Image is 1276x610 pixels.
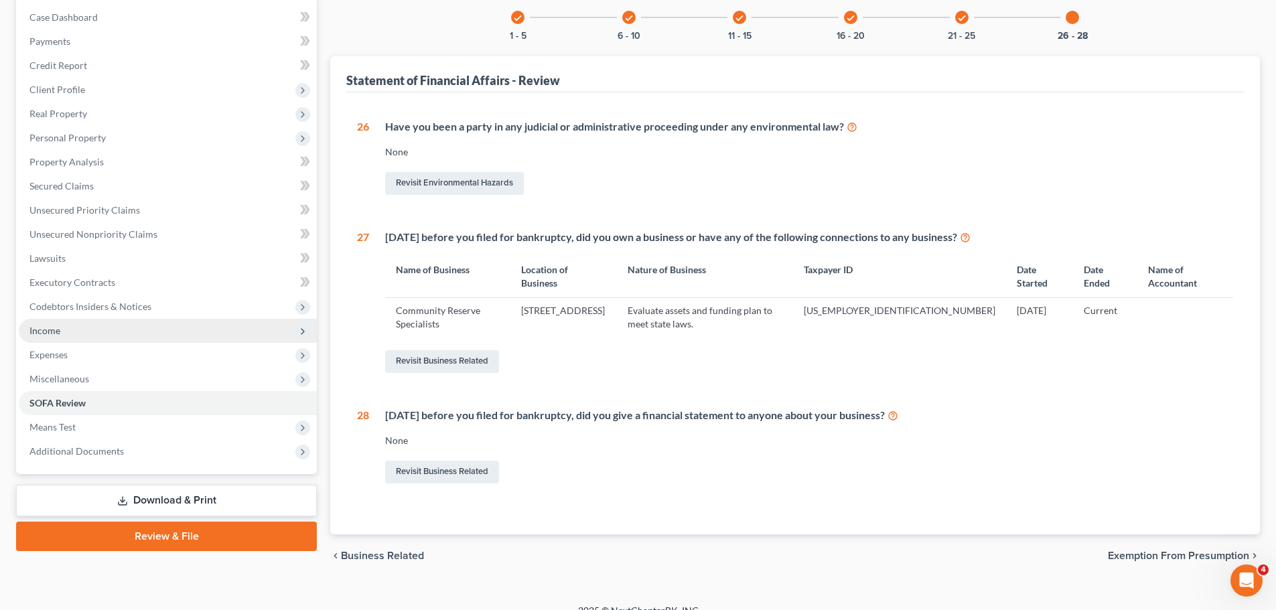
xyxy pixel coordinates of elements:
[837,31,865,41] button: 16 - 20
[29,84,85,95] span: Client Profile
[385,119,1233,135] div: Have you been a party in any judicial or administrative proceeding under any environmental law?
[19,29,317,54] a: Payments
[29,252,66,264] span: Lawsuits
[29,301,151,312] span: Codebtors Insiders & Notices
[846,13,855,23] i: check
[29,35,70,47] span: Payments
[385,350,499,373] a: Revisit Business Related
[385,408,1233,423] div: [DATE] before you filed for bankruptcy, did you give a financial statement to anyone about your b...
[948,31,975,41] button: 21 - 25
[1058,31,1088,41] button: 26 - 28
[29,421,76,433] span: Means Test
[29,445,124,457] span: Additional Documents
[357,408,369,486] div: 28
[29,108,87,119] span: Real Property
[617,298,794,337] td: Evaluate assets and funding plan to meet state laws.
[793,255,1006,297] th: Taxpayer ID
[510,31,526,41] button: 1 - 5
[510,255,616,297] th: Location of Business
[1249,550,1260,561] i: chevron_right
[19,246,317,271] a: Lawsuits
[1073,298,1137,337] td: Current
[1108,550,1249,561] span: Exemption from Presumption
[29,277,115,288] span: Executory Contracts
[1108,550,1260,561] button: Exemption from Presumption chevron_right
[957,13,967,23] i: check
[728,31,752,41] button: 11 - 15
[29,11,98,23] span: Case Dashboard
[385,255,510,297] th: Name of Business
[29,180,94,192] span: Secured Claims
[617,255,794,297] th: Nature of Business
[29,228,157,240] span: Unsecured Nonpriority Claims
[385,172,524,195] a: Revisit Environmental Hazards
[29,325,60,336] span: Income
[1258,564,1269,575] span: 4
[385,461,499,483] a: Revisit Business Related
[19,54,317,78] a: Credit Report
[735,13,744,23] i: check
[29,132,106,143] span: Personal Property
[1137,255,1233,297] th: Name of Accountant
[1073,255,1137,297] th: Date Ended
[29,373,89,384] span: Miscellaneous
[29,156,104,167] span: Property Analysis
[346,72,560,88] div: Statement of Financial Affairs - Review
[385,145,1233,159] div: None
[29,60,87,71] span: Credit Report
[1006,298,1073,337] td: [DATE]
[330,550,424,561] button: chevron_left Business Related
[341,550,424,561] span: Business Related
[19,391,317,415] a: SOFA Review
[357,119,369,198] div: 26
[624,13,634,23] i: check
[19,5,317,29] a: Case Dashboard
[385,230,1233,245] div: [DATE] before you filed for bankruptcy, did you own a business or have any of the following conne...
[513,13,522,23] i: check
[16,522,317,551] a: Review & File
[29,397,86,408] span: SOFA Review
[1230,564,1263,597] iframe: Intercom live chat
[29,204,140,216] span: Unsecured Priority Claims
[1006,255,1073,297] th: Date Started
[330,550,341,561] i: chevron_left
[19,150,317,174] a: Property Analysis
[19,271,317,295] a: Executory Contracts
[385,434,1233,447] div: None
[19,174,317,198] a: Secured Claims
[16,485,317,516] a: Download & Print
[385,298,510,337] td: Community Reserve Specialists
[618,31,640,41] button: 6 - 10
[357,230,369,376] div: 27
[29,349,68,360] span: Expenses
[510,298,616,337] td: [STREET_ADDRESS]
[793,298,1006,337] td: [US_EMPLOYER_IDENTIFICATION_NUMBER]
[19,198,317,222] a: Unsecured Priority Claims
[19,222,317,246] a: Unsecured Nonpriority Claims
